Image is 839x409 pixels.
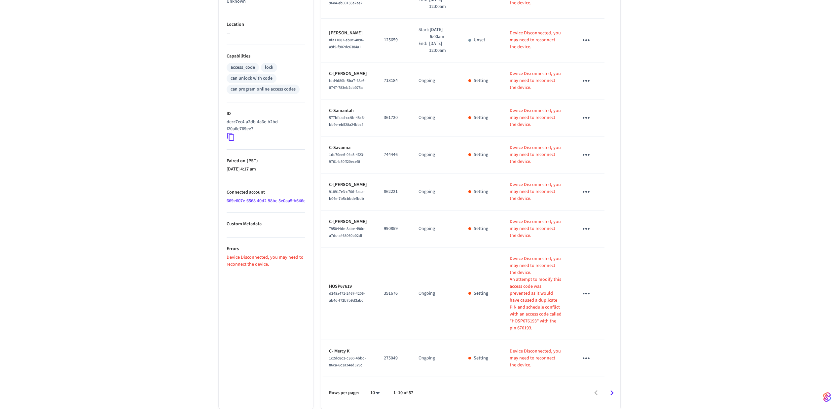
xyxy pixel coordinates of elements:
p: 990859 [384,225,403,232]
p: Device Disconnected, you may need to reconnect the device. [510,181,563,202]
p: C-[PERSON_NAME] [329,218,368,225]
p: Device Disconnected, you may need to reconnect the device. [510,255,563,276]
p: 125659 [384,37,403,44]
span: 577bfcad-cc9b-48c6-bb9e-eb528a24bbcf [329,115,365,128]
p: [DATE] 12:00am [429,40,453,54]
div: End: [419,40,429,54]
span: fdd4d80b-5ba7-48a6-8747-783eb2cb075a [329,78,366,91]
p: Device Disconnected, you may need to reconnect the device. [227,254,305,268]
p: Device Disconnected, you may need to reconnect the device. [510,348,563,369]
td: Ongoing [411,340,460,377]
p: HOSP67619 [329,283,368,290]
p: Device Disconnected, you may need to reconnect the device. [510,70,563,91]
p: 744446 [384,151,403,158]
div: can unlock with code [231,75,273,82]
p: Paired on [227,158,305,165]
p: Location [227,21,305,28]
td: Ongoing [411,210,460,247]
span: 795044de-8abe-496c-a7dc-a468060b02df [329,226,365,239]
p: C-[PERSON_NAME] [329,181,368,188]
div: Start: [419,26,430,40]
p: Device Disconnected, you may need to reconnect the device. [510,144,563,165]
p: C-[PERSON_NAME] [329,70,368,77]
div: can program online access codes [231,86,296,93]
p: Setting [474,225,488,232]
p: ID [227,110,305,117]
span: 0fa11082-eb0c-4096-a9f9-f902dc6384a1 [329,37,364,50]
td: Ongoing [411,247,460,340]
td: Ongoing [411,62,460,99]
p: Setting [474,114,488,121]
p: [DATE] 6:00am [430,26,453,40]
p: 391676 [384,290,403,297]
p: 713184 [384,77,403,84]
span: 918917e3-c706-4aca-b04e-7b5cbbdefbdb [329,189,365,202]
p: Connected account [227,189,305,196]
p: Capabilities [227,53,305,60]
p: Errors [227,245,305,252]
p: [DATE] 4:17 am [227,166,305,173]
p: Device Disconnected, you may need to reconnect the device. [510,107,563,128]
div: lock [265,64,273,71]
p: C-Savanna [329,144,368,151]
p: Setting [474,188,488,195]
button: Go to next page [604,385,620,401]
span: 1dc70ee6-04e3-4f23-9761-b50ff20ecef8 [329,152,364,165]
p: Device Disconnected, you may need to reconnect the device. [510,218,563,239]
p: Setting [474,355,488,362]
div: 10 [367,388,383,398]
a: 669e607e-6568-40d2-98bc-5e0aa5fb646c [227,198,305,204]
p: 361720 [384,114,403,121]
td: Ongoing [411,136,460,173]
p: C- Mercy K [329,348,368,355]
p: C-Samantah [329,107,368,114]
p: 862221 [384,188,403,195]
p: — [227,30,305,37]
p: Setting [474,151,488,158]
p: [PERSON_NAME] [329,30,368,37]
span: d248a471-2467-4206-ab4d-f72b7b9d3abc [329,291,365,303]
span: ( PST ) [245,158,258,164]
p: 275049 [384,355,403,362]
p: Setting [474,290,488,297]
div: access_code [231,64,255,71]
p: decc7ec4-a2db-4a6e-b2bd-f20a6e769ee7 [227,119,303,132]
p: An attempt to modify this access code was prevented as it would have caused a duplicate PIN and s... [510,276,563,332]
p: Custom Metadata [227,221,305,228]
td: Ongoing [411,99,460,136]
p: Unset [474,37,485,44]
img: SeamLogoGradient.69752ec5.svg [823,392,831,402]
p: 1–10 of 57 [393,390,413,396]
td: Ongoing [411,173,460,210]
p: Device Disconnected, you may need to reconnect the device. [510,30,563,51]
span: 1c2dc8c3-c360-4bbd-86ca-6c3a24ed529c [329,355,366,368]
p: Setting [474,77,488,84]
p: Rows per page: [329,390,359,396]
